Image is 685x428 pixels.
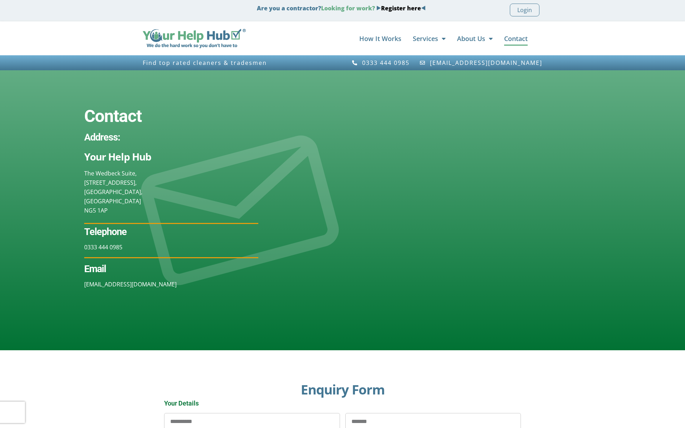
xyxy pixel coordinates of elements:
[504,31,528,46] a: Contact
[84,106,258,127] h2: Contact
[84,243,122,251] a: 0333 444 0985
[359,31,401,46] a: How It Works
[351,60,410,66] a: 0333 444 0985
[413,31,446,46] a: Services
[457,31,493,46] a: About Us
[84,169,258,215] p: The Wedbeck Suite, [STREET_ADDRESS], [GEOGRAPHIC_DATA], [GEOGRAPHIC_DATA] NG5 1AP
[376,6,381,10] img: Blue Arrow - Right
[143,60,339,66] h3: Find top rated cleaners & tradesmen
[342,70,685,350] iframe: 3A Pelham Road Nottingham NG5 1AP
[253,31,528,46] nav: Menu
[421,6,426,10] img: Blue Arrow - Left
[162,400,524,407] div: Your Details
[517,5,532,15] span: Login
[420,60,543,66] a: [EMAIL_ADDRESS][DOMAIN_NAME]
[321,4,375,12] span: Looking for work?
[510,4,539,16] a: Login
[428,60,542,66] span: [EMAIL_ADDRESS][DOMAIN_NAME]
[360,60,410,66] span: 0333 444 0985
[84,225,258,239] h2: Telephone
[143,29,246,48] img: Your Help Hub Wide Logo
[84,262,258,276] h2: Email
[164,382,521,397] h2: Enquiry Form
[84,130,258,144] h2: Address:
[257,4,426,12] strong: Are you a contractor?
[381,4,421,12] a: Register here
[84,150,151,163] strong: Your Help Hub
[84,280,177,288] a: [EMAIL_ADDRESS][DOMAIN_NAME]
